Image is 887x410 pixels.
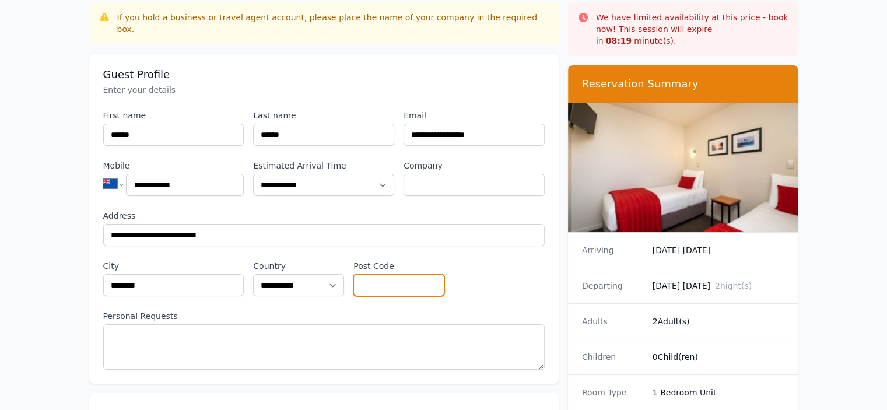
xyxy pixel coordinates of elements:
label: Mobile [103,160,244,171]
dt: Room Type [582,387,643,398]
label: Company [404,160,545,171]
dd: 1 Bedroom Unit [653,387,784,398]
span: 2 night(s) [715,281,752,290]
dd: [DATE] [DATE] [653,280,784,292]
label: Last name [253,110,394,121]
strong: 08 : 19 [606,36,632,45]
div: If you hold a business or travel agent account, please place the name of your company in the requ... [117,12,549,35]
dt: Departing [582,280,643,292]
dd: 2 Adult(s) [653,316,784,327]
h3: Guest Profile [103,68,545,82]
img: 1 Bedroom Unit [568,103,798,232]
h3: Reservation Summary [582,77,784,91]
p: Enter your details [103,84,545,96]
label: First name [103,110,244,121]
label: Country [253,260,344,272]
dt: Arriving [582,244,643,256]
label: Email [404,110,545,121]
dd: 0 Child(ren) [653,351,784,363]
label: Post Code [353,260,444,272]
label: Address [103,210,545,222]
label: Estimated Arrival Time [253,160,394,171]
label: Personal Requests [103,310,545,322]
dd: [DATE] [DATE] [653,244,784,256]
dt: Adults [582,316,643,327]
p: We have limited availability at this price - book now! This session will expire in minute(s). [596,12,789,47]
dt: Children [582,351,643,363]
label: City [103,260,244,272]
